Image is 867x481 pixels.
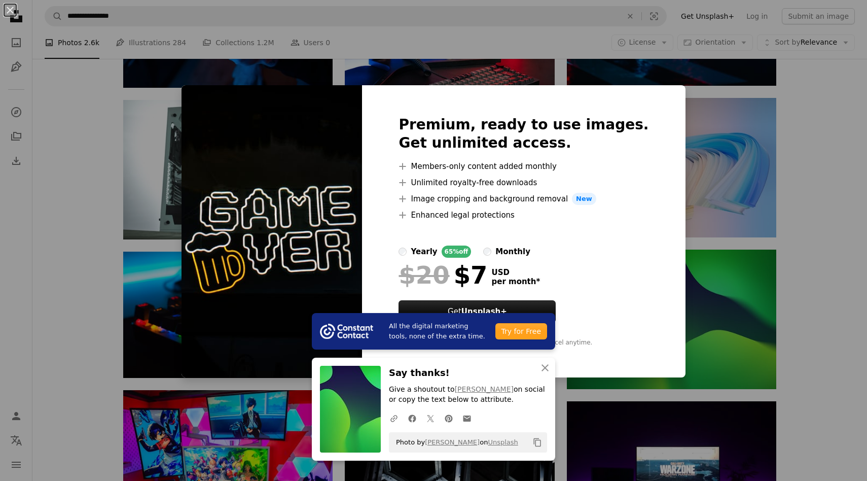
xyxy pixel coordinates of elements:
[399,262,449,288] span: $20
[442,246,472,258] div: 65% off
[491,268,540,277] span: USD
[425,438,480,446] a: [PERSON_NAME]
[399,248,407,256] input: yearly65%off
[495,323,547,339] div: Try for Free
[399,209,648,221] li: Enhanced legal protections
[483,248,491,256] input: monthly
[440,408,458,428] a: Share on Pinterest
[389,321,487,341] span: All the digital marketing tools, none of the extra time.
[458,408,476,428] a: Share over email
[495,246,530,258] div: monthly
[399,160,648,173] li: Members-only content added monthly
[572,193,596,205] span: New
[399,300,556,323] button: GetUnsplash+
[399,116,648,152] h2: Premium, ready to use images. Get unlimited access.
[312,313,555,350] a: All the digital marketing tools, none of the extra time.Try for Free
[399,193,648,205] li: Image cropping and background removal
[391,434,518,451] span: Photo by on
[389,385,547,405] p: Give a shoutout to on social or copy the text below to attribute.
[491,277,540,286] span: per month *
[461,307,507,316] strong: Unsplash+
[488,438,518,446] a: Unsplash
[399,262,487,288] div: $7
[455,385,514,393] a: [PERSON_NAME]
[320,324,373,339] img: file-1754318165549-24bf788d5b37
[399,177,648,189] li: Unlimited royalty-free downloads
[403,408,421,428] a: Share on Facebook
[411,246,437,258] div: yearly
[421,408,440,428] a: Share on Twitter
[389,366,547,381] h3: Say thanks!
[529,434,546,451] button: Copy to clipboard
[182,85,362,377] img: premium_photo-1673823194990-d4524df740b2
